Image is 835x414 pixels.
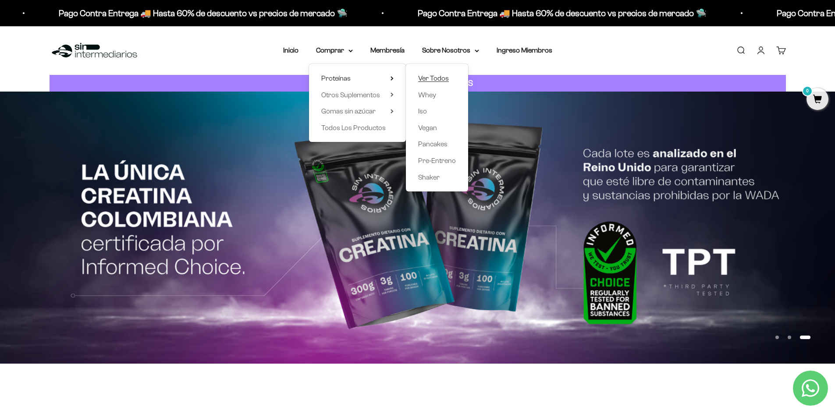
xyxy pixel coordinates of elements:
[807,95,828,105] a: 0
[418,173,440,181] span: Shaker
[418,140,448,148] span: Pancakes
[321,122,394,134] a: Todos Los Productos
[418,138,456,150] a: Pancakes
[418,89,456,101] a: Whey
[321,89,394,101] summary: Otros Suplementos
[418,172,456,183] a: Shaker
[321,73,394,84] summary: Proteínas
[418,74,449,82] span: Ver Todos
[418,106,456,117] a: Iso
[321,106,394,117] summary: Gomas sin azúcar
[418,73,456,84] a: Ver Todos
[316,45,353,56] summary: Comprar
[321,124,386,131] span: Todos Los Productos
[370,46,405,54] a: Membresía
[418,91,436,99] span: Whey
[321,91,380,99] span: Otros Suplementos
[418,155,456,166] a: Pre-Entreno
[321,107,376,115] span: Gomas sin azúcar
[418,124,437,131] span: Vegan
[802,86,813,96] mark: 0
[416,6,705,20] p: Pago Contra Entrega 🚚 Hasta 60% de descuento vs precios de mercado 🛸
[418,107,427,115] span: Iso
[418,122,456,134] a: Vegan
[418,157,456,164] span: Pre-Entreno
[497,46,552,54] a: Ingreso Miembros
[321,74,351,82] span: Proteínas
[283,46,298,54] a: Inicio
[57,6,346,20] p: Pago Contra Entrega 🚚 Hasta 60% de descuento vs precios de mercado 🛸
[422,45,479,56] summary: Sobre Nosotros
